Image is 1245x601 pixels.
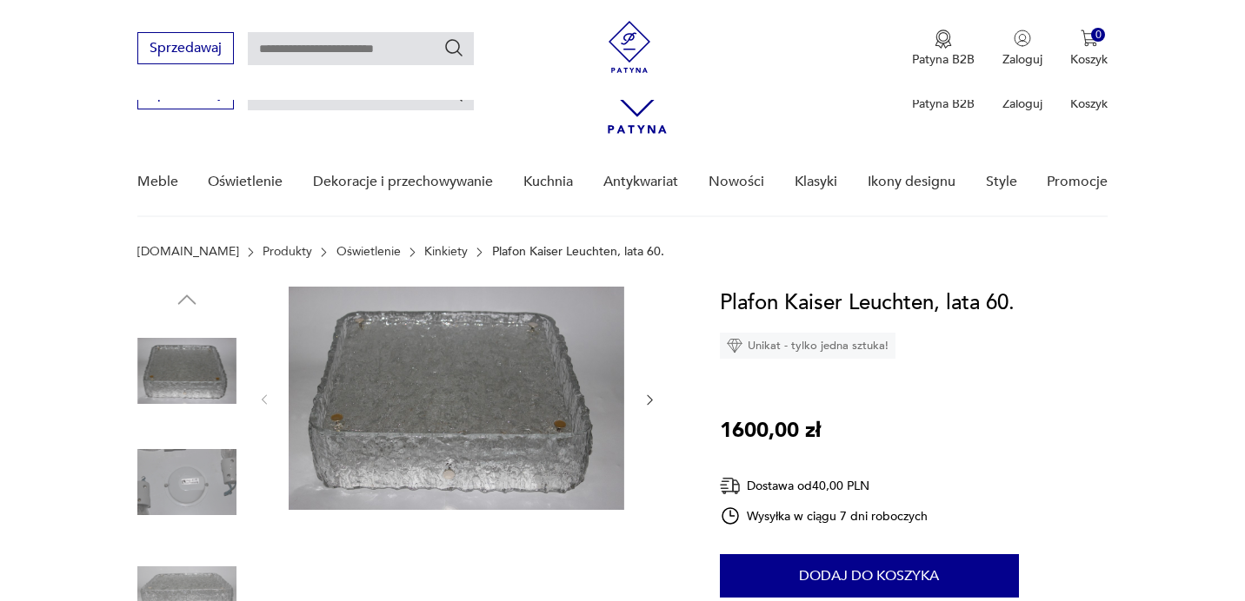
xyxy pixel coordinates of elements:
p: Koszyk [1070,51,1108,68]
button: Sprzedawaj [137,32,234,64]
img: Zdjęcie produktu Plafon Kaiser Leuchten, lata 60. [289,287,624,510]
p: Patyna B2B [912,96,975,112]
button: Patyna B2B [912,30,975,68]
a: Ikony designu [868,149,955,215]
button: Szukaj [443,37,464,58]
a: Antykwariat [603,149,678,215]
a: Nowości [709,149,764,215]
a: Promocje [1047,149,1108,215]
button: Zaloguj [1002,30,1042,68]
a: Oświetlenie [208,149,283,215]
a: Klasyki [795,149,837,215]
img: Patyna - sklep z meblami i dekoracjami vintage [603,21,656,73]
button: 0Koszyk [1070,30,1108,68]
div: Unikat - tylko jedna sztuka! [720,333,895,359]
a: Sprzedawaj [137,89,234,101]
img: Ikona diamentu [727,338,742,353]
a: Sprzedawaj [137,43,234,56]
a: Dekoracje i przechowywanie [313,149,493,215]
a: Oświetlenie [336,245,401,259]
div: Wysyłka w ciągu 7 dni roboczych [720,505,929,526]
p: Koszyk [1070,96,1108,112]
img: Zdjęcie produktu Plafon Kaiser Leuchten, lata 60. [137,321,236,420]
p: Zaloguj [1002,96,1042,112]
img: Ikona medalu [935,30,952,49]
img: Ikona koszyka [1081,30,1098,47]
a: [DOMAIN_NAME] [137,245,239,259]
p: 1600,00 zł [720,414,821,447]
a: Kuchnia [523,149,573,215]
p: Patyna B2B [912,51,975,68]
div: 0 [1091,28,1106,43]
div: Dostawa od 40,00 PLN [720,475,929,497]
h1: Plafon Kaiser Leuchten, lata 60. [720,287,1015,320]
p: Zaloguj [1002,51,1042,68]
button: Dodaj do koszyka [720,554,1019,598]
a: Produkty [263,245,312,259]
p: Plafon Kaiser Leuchten, lata 60. [492,245,664,259]
a: Ikona medaluPatyna B2B [912,30,975,68]
img: Zdjęcie produktu Plafon Kaiser Leuchten, lata 60. [137,433,236,532]
a: Meble [137,149,178,215]
img: Ikona dostawy [720,475,741,497]
a: Style [986,149,1017,215]
a: Kinkiety [424,245,468,259]
img: Ikonka użytkownika [1014,30,1031,47]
